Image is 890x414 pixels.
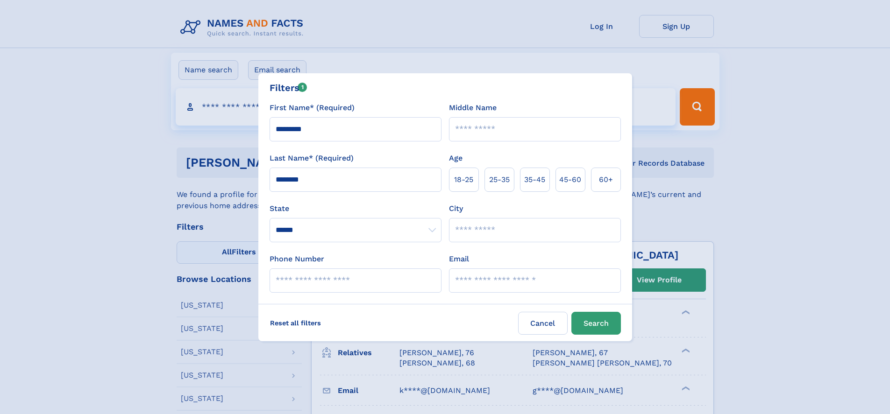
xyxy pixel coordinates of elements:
[449,253,469,265] label: Email
[270,153,354,164] label: Last Name* (Required)
[270,253,324,265] label: Phone Number
[524,174,545,185] span: 35‑45
[270,81,307,95] div: Filters
[454,174,473,185] span: 18‑25
[599,174,613,185] span: 60+
[571,312,621,335] button: Search
[449,203,463,214] label: City
[270,102,355,113] label: First Name* (Required)
[489,174,510,185] span: 25‑35
[270,203,441,214] label: State
[559,174,581,185] span: 45‑60
[449,153,463,164] label: Age
[518,312,568,335] label: Cancel
[264,312,327,334] label: Reset all filters
[449,102,497,113] label: Middle Name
